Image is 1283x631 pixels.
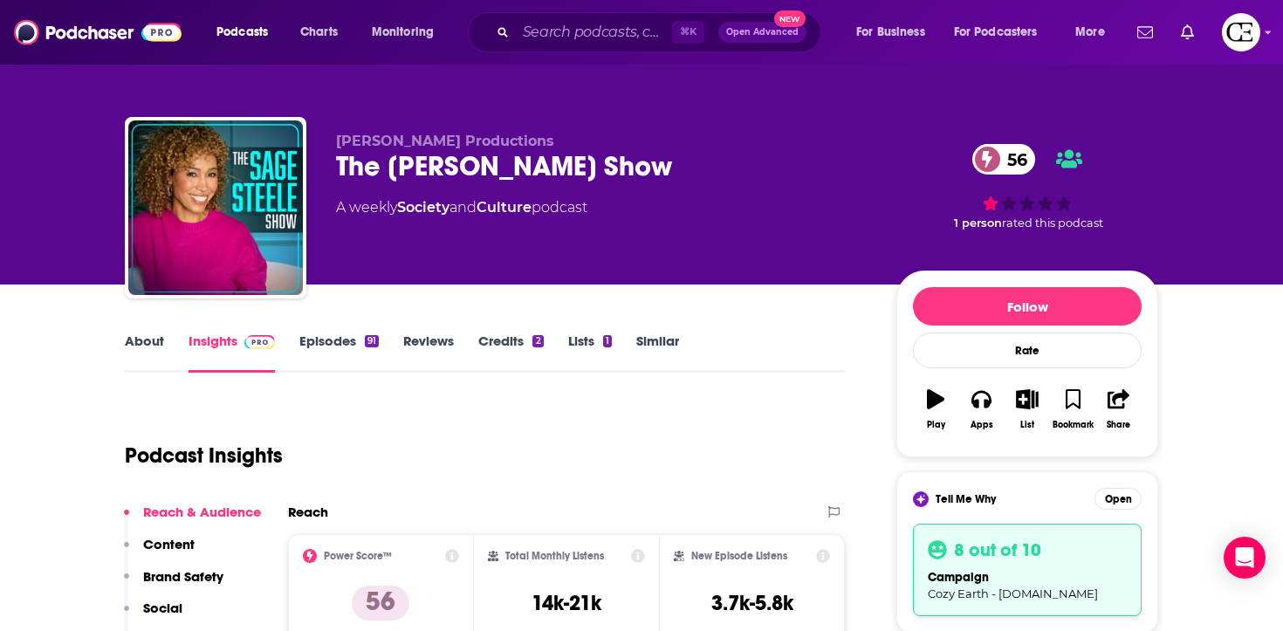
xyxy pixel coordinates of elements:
[336,197,587,218] div: A weekly podcast
[943,18,1063,46] button: open menu
[244,335,275,349] img: Podchaser Pro
[14,16,182,49] img: Podchaser - Follow, Share and Rate Podcasts
[397,199,449,216] a: Society
[1174,17,1201,47] a: Show notifications dropdown
[954,20,1038,45] span: For Podcasters
[1050,378,1095,441] button: Bookmark
[972,144,1036,175] a: 56
[990,144,1036,175] span: 56
[844,18,947,46] button: open menu
[124,568,223,600] button: Brand Safety
[478,333,543,373] a: Credits2
[360,18,456,46] button: open menu
[372,20,434,45] span: Monitoring
[449,199,477,216] span: and
[1020,420,1034,430] div: List
[1053,420,1094,430] div: Bookmark
[288,504,328,520] h2: Reach
[1096,378,1142,441] button: Share
[189,333,275,373] a: InsightsPodchaser Pro
[204,18,291,46] button: open menu
[636,333,679,373] a: Similar
[516,18,672,46] input: Search podcasts, credits, & more...
[365,335,379,347] div: 91
[691,550,787,562] h2: New Episode Listens
[726,28,799,37] span: Open Advanced
[289,18,348,46] a: Charts
[1005,378,1050,441] button: List
[477,199,532,216] a: Culture
[954,216,1002,230] span: 1 person
[896,133,1158,241] div: 56 1 personrated this podcast
[936,492,996,506] span: Tell Me Why
[711,590,793,616] h3: 3.7k-5.8k
[928,570,989,585] span: campaign
[954,538,1041,561] h3: 8 out of 10
[124,504,261,536] button: Reach & Audience
[672,21,704,44] span: ⌘ K
[128,120,303,295] img: The Sage Steele Show
[928,586,1098,600] span: Cozy Earth - [DOMAIN_NAME]
[916,494,926,504] img: tell me why sparkle
[505,550,604,562] h2: Total Monthly Listens
[1107,420,1130,430] div: Share
[1222,13,1260,51] button: Show profile menu
[352,586,409,621] p: 56
[484,12,838,52] div: Search podcasts, credits, & more...
[971,420,993,430] div: Apps
[403,333,454,373] a: Reviews
[124,536,195,568] button: Content
[1063,18,1127,46] button: open menu
[1002,216,1103,230] span: rated this podcast
[856,20,925,45] span: For Business
[718,22,806,43] button: Open AdvancedNew
[1222,13,1260,51] img: User Profile
[532,335,543,347] div: 2
[125,442,283,469] h1: Podcast Insights
[1130,17,1160,47] a: Show notifications dropdown
[958,378,1004,441] button: Apps
[913,287,1142,326] button: Follow
[1222,13,1260,51] span: Logged in as cozyearthaudio
[324,550,392,562] h2: Power Score™
[1075,20,1105,45] span: More
[143,536,195,552] p: Content
[927,420,945,430] div: Play
[1094,488,1142,510] button: Open
[299,333,379,373] a: Episodes91
[143,568,223,585] p: Brand Safety
[216,20,268,45] span: Podcasts
[603,335,612,347] div: 1
[1224,537,1266,579] div: Open Intercom Messenger
[532,590,601,616] h3: 14k-21k
[300,20,338,45] span: Charts
[125,333,164,373] a: About
[913,378,958,441] button: Play
[568,333,612,373] a: Lists1
[143,504,261,520] p: Reach & Audience
[143,600,182,616] p: Social
[913,333,1142,368] div: Rate
[336,133,554,149] span: [PERSON_NAME] Productions
[774,10,806,27] span: New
